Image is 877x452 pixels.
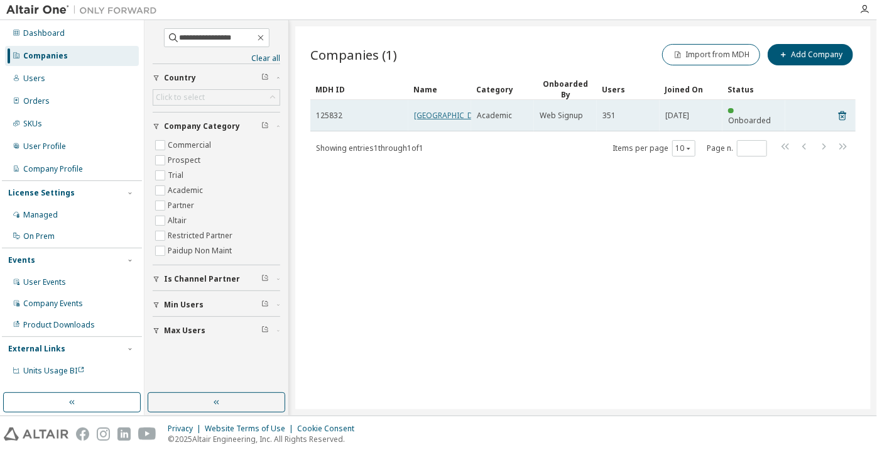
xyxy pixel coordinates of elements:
[168,424,205,434] div: Privacy
[168,153,203,168] label: Prospect
[675,143,692,153] button: 10
[602,79,655,99] div: Users
[602,111,616,121] span: 351
[153,90,280,105] div: Click to select
[707,140,767,157] span: Page n.
[168,138,214,153] label: Commercial
[23,74,45,84] div: Users
[23,231,55,241] div: On Prem
[23,141,66,152] div: User Profile
[168,228,235,243] label: Restricted Partner
[665,111,689,121] span: [DATE]
[153,53,280,63] a: Clear all
[414,110,489,121] a: [GEOGRAPHIC_DATA]
[477,111,512,121] span: Academic
[310,46,397,63] span: Companies (1)
[23,277,66,287] div: User Events
[297,424,362,434] div: Cookie Consent
[23,96,50,106] div: Orders
[168,183,205,198] label: Academic
[153,113,280,140] button: Company Category
[6,4,163,16] img: Altair One
[153,64,280,92] button: Country
[23,210,58,220] div: Managed
[153,317,280,345] button: Max Users
[168,213,189,228] label: Altair
[164,73,196,83] span: Country
[117,427,131,441] img: linkedin.svg
[23,365,85,376] span: Units Usage BI
[8,344,65,354] div: External Links
[261,73,269,83] span: Clear filter
[168,168,186,183] label: Trial
[23,320,95,330] div: Product Downloads
[138,427,156,441] img: youtube.svg
[168,198,197,213] label: Partner
[261,326,269,336] span: Clear filter
[768,44,853,65] button: Add Company
[23,299,83,309] div: Company Events
[413,79,466,99] div: Name
[168,243,234,258] label: Paidup Non Maint
[76,427,89,441] img: facebook.svg
[728,115,771,126] span: Onboarded
[261,300,269,310] span: Clear filter
[153,291,280,319] button: Min Users
[153,265,280,293] button: Is Channel Partner
[316,143,423,153] span: Showing entries 1 through 1 of 1
[539,79,592,100] div: Onboarded By
[316,111,342,121] span: 125832
[4,427,68,441] img: altair_logo.svg
[156,92,205,102] div: Click to select
[261,121,269,131] span: Clear filter
[23,28,65,38] div: Dashboard
[23,51,68,61] div: Companies
[164,121,240,131] span: Company Category
[164,274,240,284] span: Is Channel Partner
[23,119,42,129] div: SKUs
[665,79,717,99] div: Joined On
[97,427,110,441] img: instagram.svg
[205,424,297,434] div: Website Terms of Use
[613,140,695,157] span: Items per page
[662,44,760,65] button: Import from MDH
[476,79,529,99] div: Category
[261,274,269,284] span: Clear filter
[23,164,83,174] div: Company Profile
[168,434,362,444] p: © 2025 Altair Engineering, Inc. All Rights Reserved.
[8,188,75,198] div: License Settings
[315,79,403,99] div: MDH ID
[540,111,583,121] span: Web Signup
[727,79,780,99] div: Status
[164,300,204,310] span: Min Users
[164,326,205,336] span: Max Users
[8,255,35,265] div: Events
